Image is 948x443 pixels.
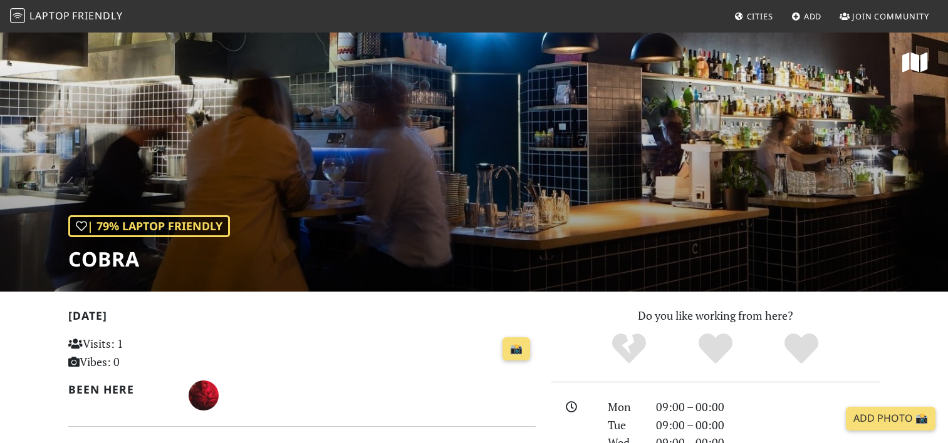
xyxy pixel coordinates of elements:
[747,11,773,22] span: Cities
[29,9,70,23] span: Laptop
[600,398,648,416] div: Mon
[68,335,214,371] p: Visits: 1 Vibes: 0
[10,6,123,28] a: LaptopFriendly LaptopFriendly
[68,247,230,271] h1: Cobra
[804,11,822,22] span: Add
[648,416,888,434] div: 09:00 – 00:00
[852,11,929,22] span: Join Community
[551,307,880,325] p: Do you like working from here?
[758,332,845,366] div: Definitely!
[68,215,230,237] div: | 79% Laptop Friendly
[600,416,648,434] div: Tue
[672,332,759,366] div: Yes
[835,5,934,28] a: Join Community
[68,309,536,327] h2: [DATE]
[189,380,219,410] img: 2224-samuel.jpg
[846,407,935,430] a: Add Photo 📸
[648,398,888,416] div: 09:00 – 00:00
[786,5,827,28] a: Add
[189,387,219,402] span: Samuel Zachariev
[68,383,174,396] h2: Been here
[586,332,672,366] div: No
[72,9,122,23] span: Friendly
[729,5,778,28] a: Cities
[503,337,530,361] a: 📸
[10,8,25,23] img: LaptopFriendly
